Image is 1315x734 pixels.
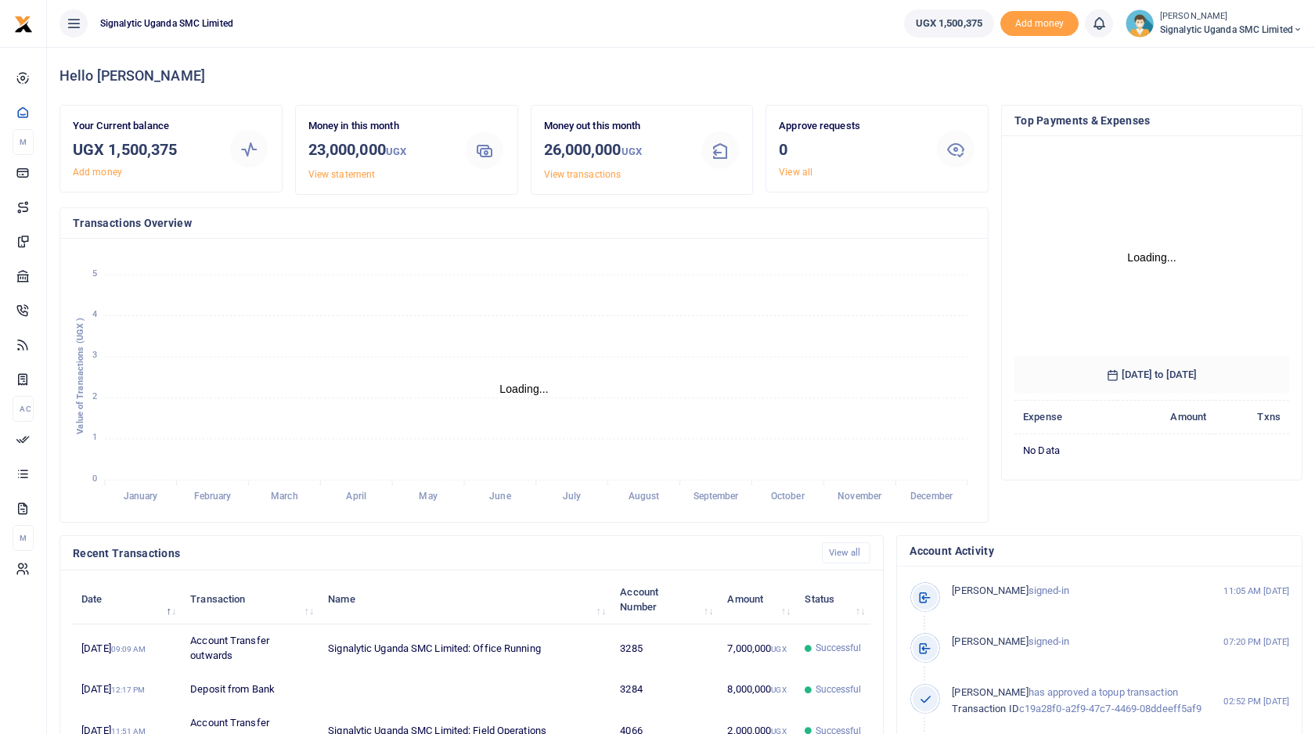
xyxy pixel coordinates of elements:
[910,542,1289,559] h4: Account Activity
[1223,695,1289,708] small: 02:52 PM [DATE]
[1127,251,1176,264] text: Loading...
[124,491,158,502] tspan: January
[1160,10,1302,23] small: [PERSON_NAME]
[1223,585,1289,598] small: 11:05 AM [DATE]
[92,391,97,401] tspan: 2
[1126,9,1154,38] img: profile-user
[952,685,1205,718] p: has approved a topup transaction c19a28f0-a2f9-47c7-4469-08ddeeff5af9
[816,641,862,655] span: Successful
[779,167,812,178] a: View all
[73,167,122,178] a: Add money
[319,624,611,673] td: Signalytic Uganda SMC Limited: Office Running
[73,214,975,232] h4: Transactions Overview
[386,146,406,157] small: UGX
[308,138,452,164] h3: 23,000,000
[271,491,298,502] tspan: March
[694,491,740,502] tspan: September
[73,673,182,707] td: [DATE]
[489,491,511,502] tspan: June
[92,433,97,443] tspan: 1
[1000,16,1079,28] a: Add money
[308,118,452,135] p: Money in this month
[771,491,805,502] tspan: October
[544,169,621,180] a: View transactions
[629,491,660,502] tspan: August
[611,575,719,624] th: Account Number: activate to sort column ascending
[92,473,97,484] tspan: 0
[419,491,437,502] tspan: May
[719,673,796,707] td: 8,000,000
[544,138,688,164] h3: 26,000,000
[13,129,34,155] li: M
[952,703,1018,714] span: Transaction ID
[111,645,146,653] small: 09:09 AM
[771,645,786,653] small: UGX
[1160,23,1302,37] span: Signalytic Uganda SMC Limited
[952,634,1205,650] p: signed-in
[194,491,232,502] tspan: February
[611,673,719,707] td: 3284
[771,685,786,694] small: UGX
[822,542,871,563] a: View all
[898,9,1000,38] li: Wallet ballance
[719,575,796,624] th: Amount: activate to sort column ascending
[1126,9,1302,38] a: profile-user [PERSON_NAME] Signalytic Uganda SMC Limited
[182,575,319,624] th: Transaction: activate to sort column ascending
[816,682,862,696] span: Successful
[952,686,1028,698] span: [PERSON_NAME]
[73,138,217,161] h3: UGX 1,500,375
[14,17,33,29] a: logo-small logo-large logo-large
[319,575,611,624] th: Name: activate to sort column ascending
[182,624,319,673] td: Account Transfer outwards
[14,15,33,34] img: logo-small
[92,268,97,279] tspan: 5
[308,169,375,180] a: View statement
[544,118,688,135] p: Money out this month
[779,118,923,135] p: Approve requests
[73,545,809,562] h4: Recent Transactions
[611,624,719,673] td: 3285
[952,635,1028,647] span: [PERSON_NAME]
[621,146,642,157] small: UGX
[13,396,34,422] li: Ac
[916,16,982,31] span: UGX 1,500,375
[346,491,366,502] tspan: April
[111,685,146,694] small: 12:17 PM
[910,491,953,502] tspan: December
[1000,11,1079,37] span: Add money
[59,67,1302,85] h4: Hello [PERSON_NAME]
[499,383,549,395] text: Loading...
[838,491,882,502] tspan: November
[92,309,97,319] tspan: 4
[75,318,85,434] text: Value of Transactions (UGX )
[182,673,319,707] td: Deposit from Bank
[1014,434,1289,466] td: No data
[952,585,1028,596] span: [PERSON_NAME]
[73,118,217,135] p: Your Current balance
[13,525,34,551] li: M
[1014,112,1289,129] h4: Top Payments & Expenses
[92,351,97,361] tspan: 3
[1000,11,1079,37] li: Toup your wallet
[73,575,182,624] th: Date: activate to sort column descending
[1014,401,1118,434] th: Expense
[1118,401,1215,434] th: Amount
[779,138,923,161] h3: 0
[1215,401,1289,434] th: Txns
[796,575,870,624] th: Status: activate to sort column ascending
[73,624,182,673] td: [DATE]
[563,491,581,502] tspan: July
[94,16,240,31] span: Signalytic Uganda SMC Limited
[1014,356,1289,394] h6: [DATE] to [DATE]
[904,9,994,38] a: UGX 1,500,375
[719,624,796,673] td: 7,000,000
[952,583,1205,599] p: signed-in
[1223,635,1289,649] small: 07:20 PM [DATE]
